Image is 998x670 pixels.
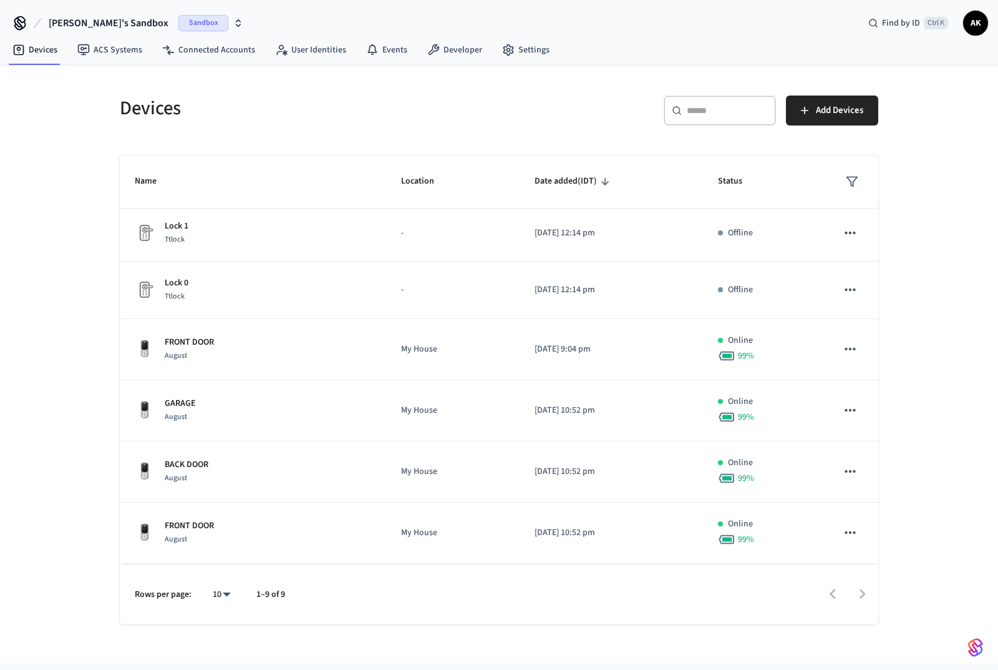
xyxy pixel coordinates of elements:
[135,280,155,300] img: Placeholder Lock Image
[738,533,754,546] span: 99 %
[165,277,188,290] p: Lock 0
[728,283,753,297] p: Offline
[401,465,505,478] p: My House
[882,17,920,29] span: Find by ID
[858,12,958,34] div: Find by IDCtrl K
[963,11,988,36] button: AK
[135,339,155,359] img: Yale Assure Touchscreen Wifi Smart Lock, Satin Nickel, Front
[401,526,505,539] p: My House
[165,350,187,361] span: August
[135,461,155,481] img: Yale Assure Touchscreen Wifi Smart Lock, Satin Nickel, Front
[135,223,155,243] img: Placeholder Lock Image
[417,39,492,61] a: Developer
[165,291,185,302] span: Ttlock
[165,397,196,410] p: GARAGE
[165,520,214,533] p: FRONT DOOR
[152,39,265,61] a: Connected Accounts
[165,234,185,245] span: Ttlock
[492,39,560,61] a: Settings
[120,96,492,121] h5: Devices
[401,283,505,297] p: -
[401,404,505,417] p: My House
[738,411,754,423] span: 99 %
[135,523,155,543] img: Yale Assure Touchscreen Wifi Smart Lock, Satin Nickel, Front
[206,586,236,604] div: 10
[356,39,417,61] a: Events
[401,343,505,356] p: My House
[2,39,67,61] a: Devices
[401,172,450,191] span: Location
[265,39,356,61] a: User Identities
[535,343,688,356] p: [DATE] 9:04 pm
[256,588,285,601] p: 1–9 of 9
[401,227,505,240] p: -
[728,456,753,470] p: Online
[135,400,155,420] img: Yale Assure Touchscreen Wifi Smart Lock, Satin Nickel, Front
[535,465,688,478] p: [DATE] 10:52 pm
[816,102,863,119] span: Add Devices
[728,395,753,408] p: Online
[535,404,688,417] p: [DATE] 10:52 pm
[728,227,753,240] p: Offline
[535,283,688,297] p: [DATE] 12:14 pm
[165,336,214,349] p: FRONT DOOR
[165,411,187,422] span: August
[49,16,168,31] span: [PERSON_NAME]'s Sandbox
[964,12,987,34] span: AK
[728,334,753,347] p: Online
[165,220,188,233] p: Lock 1
[728,518,753,531] p: Online
[165,458,208,471] p: BACK DOOR
[924,17,948,29] span: Ctrl K
[135,588,191,601] p: Rows per page:
[718,172,758,191] span: Status
[535,526,688,539] p: [DATE] 10:52 pm
[968,638,983,658] img: SeamLogoGradient.69752ec5.svg
[67,39,152,61] a: ACS Systems
[178,15,228,31] span: Sandbox
[738,472,754,485] span: 99 %
[786,96,878,126] button: Add Devices
[165,534,187,544] span: August
[535,227,688,240] p: [DATE] 12:14 pm
[165,473,187,483] span: August
[535,172,613,191] span: Date added(IDT)
[135,172,173,191] span: Name
[738,350,754,362] span: 99 %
